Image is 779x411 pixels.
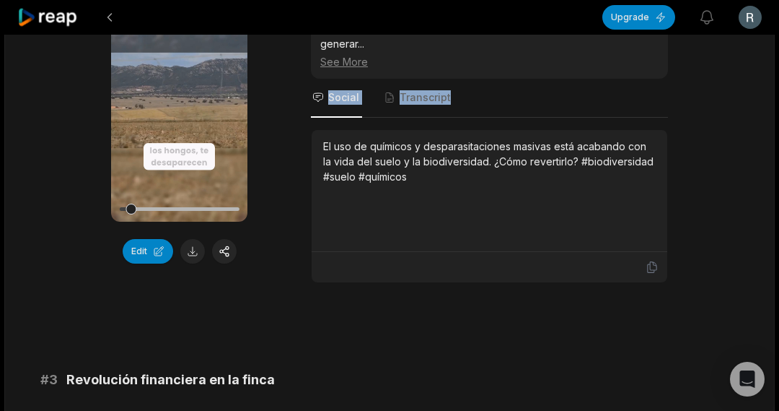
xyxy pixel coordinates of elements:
span: Revolución financiera en la finca [66,370,275,390]
button: Upgrade [602,5,675,30]
button: Edit [123,239,173,264]
div: El clip denuncia la pérdida de biodiversidad por prácticas convencionales. El tono de alarma y la... [320,6,659,69]
span: Transcript [400,90,451,105]
nav: Tabs [311,79,668,118]
span: # 3 [40,370,58,390]
div: See More [320,54,659,69]
div: El uso de químicos y desparasitaciones masivas está acabando con la vida del suelo y la biodivers... [323,139,656,184]
span: Social [328,90,359,105]
div: Open Intercom Messenger [730,362,765,397]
